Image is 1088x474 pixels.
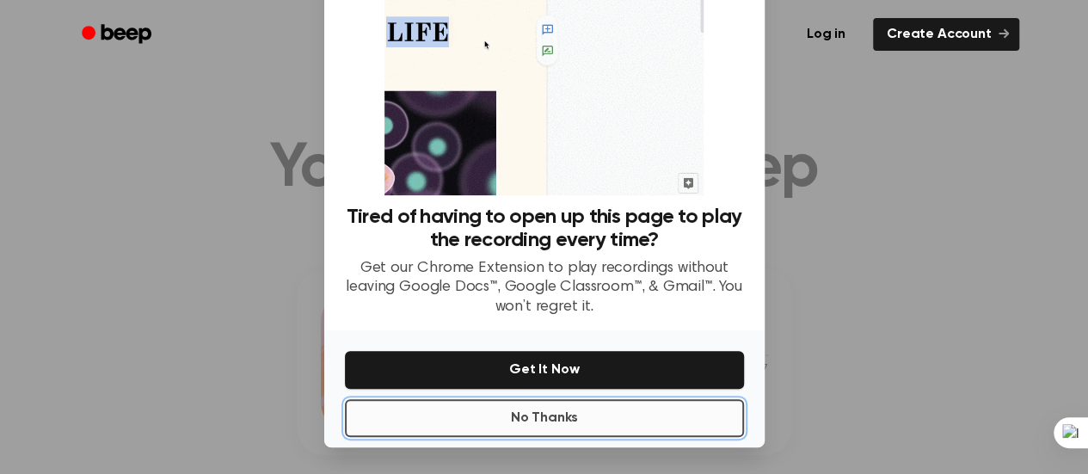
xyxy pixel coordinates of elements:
p: Get our Chrome Extension to play recordings without leaving Google Docs™, Google Classroom™, & Gm... [345,259,744,317]
button: Get It Now [345,351,744,389]
button: No Thanks [345,399,744,437]
a: Create Account [873,18,1019,51]
a: Beep [70,18,167,52]
h3: Tired of having to open up this page to play the recording every time? [345,206,744,252]
a: Log in [790,15,863,54]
